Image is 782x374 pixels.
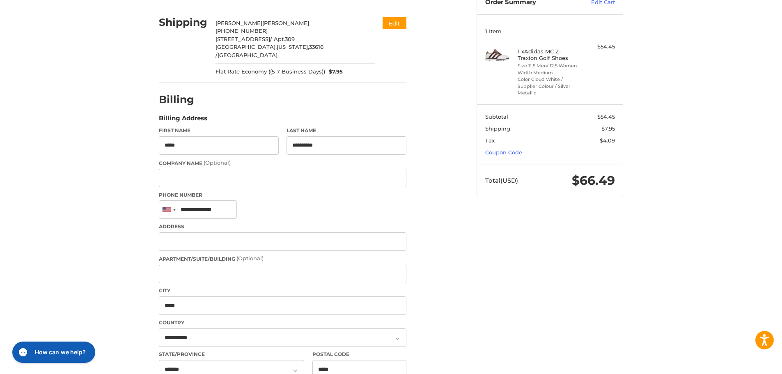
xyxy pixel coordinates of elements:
span: Subtotal [485,113,508,120]
li: Color Cloud White / Supplier Colour / Silver Metallic [518,76,580,96]
div: $54.45 [582,43,615,51]
small: (Optional) [236,255,264,262]
span: $7.95 [601,125,615,132]
span: [GEOGRAPHIC_DATA] [218,52,277,58]
span: [PERSON_NAME] [262,20,309,26]
li: Width Medium [518,69,580,76]
span: $7.95 [325,68,343,76]
label: Address [159,223,406,230]
span: [PERSON_NAME] [216,20,262,26]
span: [PHONE_NUMBER] [216,28,268,34]
button: Edit [383,17,406,29]
div: United States: +1 [159,201,178,218]
span: 33616 / [216,44,323,58]
span: $66.49 [572,173,615,188]
legend: Billing Address [159,114,207,127]
label: Last Name [287,127,406,134]
label: Postal Code [312,351,407,358]
span: [STREET_ADDRESS] [216,36,270,42]
span: / Apt.309 [270,36,295,42]
h2: Billing [159,93,207,106]
span: $54.45 [597,113,615,120]
a: Coupon Code [485,149,522,156]
span: [GEOGRAPHIC_DATA], [216,44,277,50]
label: City [159,287,406,294]
span: Flat Rate Economy ((5-7 Business Days)) [216,68,325,76]
span: Shipping [485,125,510,132]
span: [US_STATE], [277,44,309,50]
span: $4.09 [600,137,615,144]
h2: Shipping [159,16,207,29]
label: State/Province [159,351,304,358]
label: First Name [159,127,279,134]
iframe: Gorgias live chat messenger [8,339,98,366]
h4: 1 x Adidas MC Z-Traxion Golf Shoes [518,48,580,62]
small: (Optional) [204,159,231,166]
li: Size 11.5 Men/ 12.5 Women [518,62,580,69]
span: Tax [485,137,495,144]
label: Country [159,319,406,326]
span: Total (USD) [485,177,518,184]
label: Phone Number [159,191,406,199]
h3: 1 Item [485,28,615,34]
label: Company Name [159,159,406,167]
label: Apartment/Suite/Building [159,255,406,263]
